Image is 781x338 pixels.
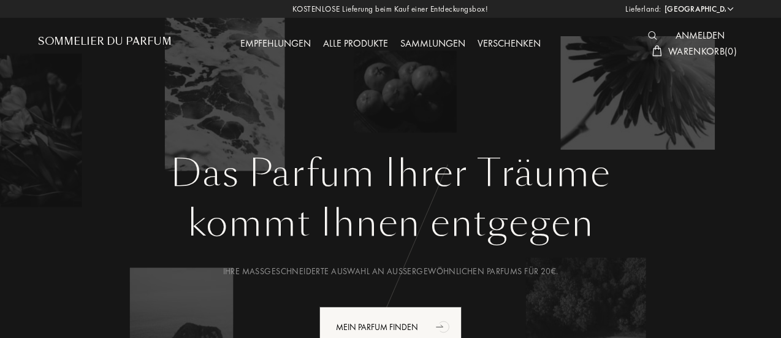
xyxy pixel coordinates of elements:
div: Sammlungen [394,36,471,52]
img: search_icn_white.svg [648,31,657,40]
a: Empfehlungen [234,37,317,50]
h1: Das Parfum Ihrer Träume [47,152,734,196]
div: Empfehlungen [234,36,317,52]
span: Lieferland: [625,3,661,15]
img: cart_white.svg [652,45,662,56]
div: Anmelden [669,28,731,44]
a: Sommelier du Parfum [38,36,172,52]
h1: Sommelier du Parfum [38,36,172,47]
a: Anmelden [669,29,731,42]
a: Sammlungen [394,37,471,50]
a: Alle Produkte [317,37,394,50]
span: Warenkorb ( 0 ) [668,45,737,58]
div: kommt Ihnen entgegen [47,196,734,251]
div: Alle Produkte [317,36,394,52]
a: Verschenken [471,37,547,50]
div: Ihre maßgeschneiderte Auswahl an außergewöhnlichen Parfums für 20€. [47,265,734,278]
div: Verschenken [471,36,547,52]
